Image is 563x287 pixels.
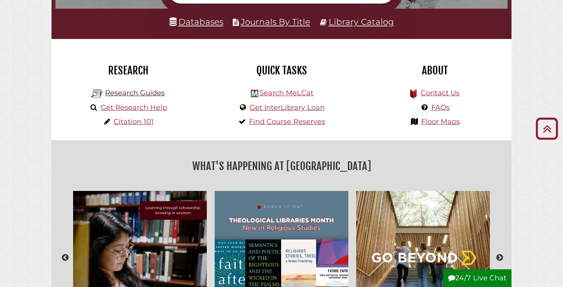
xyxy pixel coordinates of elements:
[241,17,310,27] a: Journals By Title
[259,89,313,97] a: Search MeLCat
[251,90,258,97] img: Hekman Library Logo
[533,122,561,135] a: Back to Top
[169,17,223,27] a: Databases
[431,103,450,112] a: FAQs
[57,64,199,77] h2: Research
[496,254,504,262] button: Next
[105,89,165,97] a: Research Guides
[421,89,460,97] a: Contact Us
[114,117,154,126] a: Citation 101
[101,103,167,112] a: Get Research Help
[249,117,325,126] a: Find Course Reserves
[250,103,325,112] a: Get InterLibrary Loan
[211,64,352,77] h2: Quick Tasks
[364,64,506,77] h2: About
[421,117,460,126] a: Floor Maps
[57,157,506,175] h2: What's Happening at [GEOGRAPHIC_DATA]
[61,254,69,262] button: Previous
[329,17,394,27] a: Library Catalog
[91,88,103,100] img: Hekman Library Logo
